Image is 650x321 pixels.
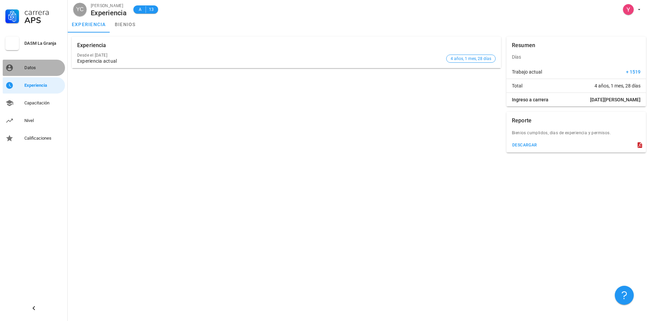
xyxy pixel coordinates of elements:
[110,16,140,33] a: bienios
[76,3,84,16] span: YC
[512,143,537,147] div: descargar
[3,77,65,94] a: Experiencia
[626,68,641,75] span: + 1519
[3,130,65,146] a: Calificaciones
[3,60,65,76] a: Datos
[77,58,443,64] div: Experiencia actual
[623,4,634,15] div: avatar
[3,113,65,129] a: Nivel
[509,140,540,150] button: descargar
[77,37,106,54] div: Experiencia
[24,16,62,24] div: APS
[506,129,646,140] div: Bienios cumplidos, dias de experiencia y permisos.
[451,55,491,62] span: 4 años, 1 mes, 28 días
[137,6,143,13] span: A
[512,82,522,89] span: Total
[91,2,127,9] div: [PERSON_NAME]
[91,9,127,17] div: Experiencia
[24,83,62,88] div: Experiencia
[512,112,532,129] div: Reporte
[506,49,646,65] div: Días
[24,8,62,16] div: Carrera
[73,3,87,16] div: avatar
[24,41,62,46] div: DASM La Granja
[3,95,65,111] a: Capacitación
[512,68,542,75] span: Trabajo actual
[24,65,62,71] div: Datos
[68,16,110,33] a: experiencia
[77,53,443,58] div: Desde el [DATE]
[590,96,641,103] span: [DATE][PERSON_NAME]
[149,6,154,13] span: 13
[512,37,535,54] div: Resumen
[24,136,62,141] div: Calificaciones
[24,118,62,123] div: Nivel
[24,100,62,106] div: Capacitación
[594,82,641,89] span: 4 años, 1 mes, 28 días
[512,96,548,103] span: Ingreso a carrera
